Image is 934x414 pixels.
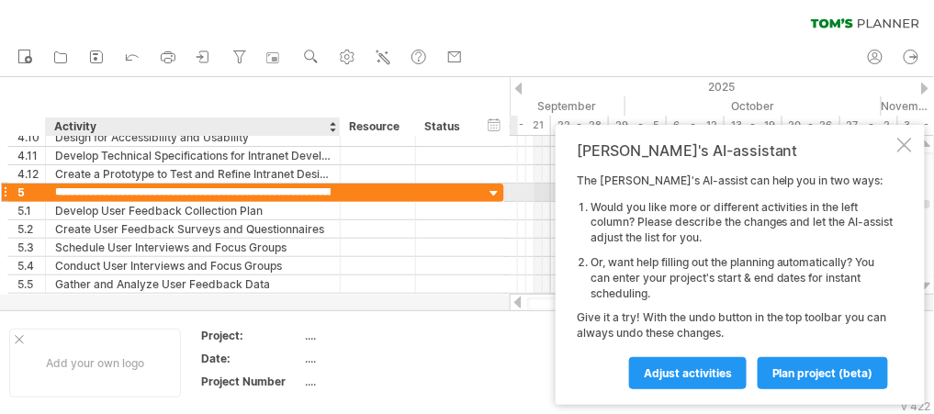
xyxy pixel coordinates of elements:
span: plan project (beta) [772,366,873,380]
div: 5.6 [17,294,45,311]
div: 20 - 26 [782,116,840,135]
div: Activity [54,117,330,136]
div: 5.1 [17,202,45,219]
div: 15 - 21 [493,116,551,135]
div: Create a Prototype to Test and Refine Intranet Design [55,165,331,183]
li: Would you like more or different activities in the left column? Please describe the changes and l... [591,200,894,246]
div: .... [306,328,460,343]
div: The [PERSON_NAME]'s AI-assist can help you in two ways: Give it a try! With the undo button in th... [577,173,894,388]
a: plan project (beta) [758,357,888,389]
div: 27 - 2 [840,116,898,135]
div: Design for Accessibility and Usability [55,129,331,146]
div: 5 [17,184,45,201]
div: Date: [201,351,302,366]
div: Add your own logo [9,329,181,397]
div: 4.12 [17,165,45,183]
div: 4.10 [17,129,45,146]
div: v 422 [902,399,931,413]
div: .... [306,374,460,389]
div: Resource [349,117,405,136]
li: Or, want help filling out the planning automatically? You can enter your project's start & end da... [591,255,894,301]
div: .... [306,351,460,366]
div: Gather and Analyze User Feedback Data [55,275,331,293]
div: October 2025 [625,96,882,116]
div: Develop Technical Specifications for Intranet Development [55,147,331,164]
div: Develop User Feedback Collection Plan [55,202,331,219]
div: Identify Key Themes and Patterns in User Feedback [55,294,331,311]
div: 13 - 19 [725,116,782,135]
div: 5.5 [17,275,45,293]
div: Create User Feedback Surveys and Questionnaires [55,220,331,238]
div: Project: [201,328,302,343]
span: Adjust activities [644,366,732,380]
div: 5.4 [17,257,45,274]
div: 6 - 12 [667,116,725,135]
div: 5.2 [17,220,45,238]
div: Status [424,117,465,136]
div: 5.3 [17,239,45,256]
div: [PERSON_NAME]'s AI-assistant [577,141,894,160]
div: 4.11 [17,147,45,164]
a: Adjust activities [629,357,747,389]
div: Conduct User Interviews and Focus Groups [55,257,331,274]
div: Project Number [201,374,302,389]
div: Schedule User Interviews and Focus Groups [55,239,331,256]
div: 22 - 28 [551,116,609,135]
div: 29 - 5 [609,116,667,135]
